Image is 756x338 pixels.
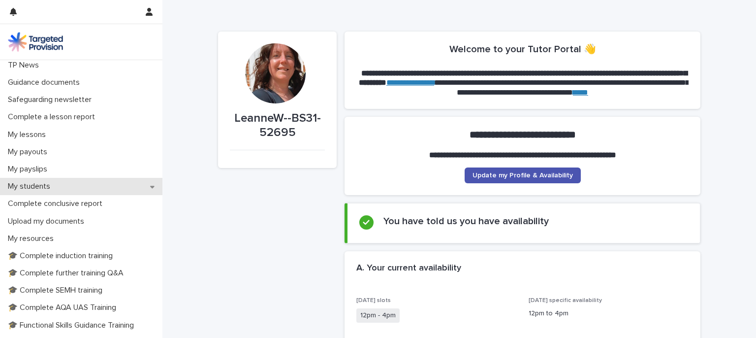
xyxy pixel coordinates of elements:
p: My lessons [4,130,54,139]
h2: Welcome to your Tutor Portal 👋 [449,43,596,55]
p: My payslips [4,165,55,174]
h2: A. Your current availability [356,263,461,274]
p: Safeguarding newsletter [4,95,99,104]
p: 🎓 Complete further training Q&A [4,269,131,278]
p: My students [4,182,58,191]
p: Complete a lesson report [4,112,103,122]
p: Guidance documents [4,78,88,87]
span: [DATE] specific availability [529,298,602,304]
span: [DATE] slots [356,298,391,304]
p: My payouts [4,147,55,157]
p: 🎓 Complete SEMH training [4,286,110,295]
p: TP News [4,61,47,70]
img: M5nRWzHhSzIhMunXDL62 [8,32,63,52]
p: LeanneW--BS31-52695 [230,111,325,140]
p: Upload my documents [4,217,92,226]
p: 🎓 Functional Skills Guidance Training [4,321,142,330]
span: 12pm - 4pm [356,308,400,323]
a: Update my Profile & Availability [465,168,581,183]
h2: You have told us you have availability [383,215,549,227]
span: Update my Profile & Availability [472,172,573,179]
p: My resources [4,234,62,243]
p: 🎓 Complete induction training [4,251,121,261]
p: Complete conclusive report [4,199,110,208]
p: 🎓 Complete AQA UAS Training [4,303,124,312]
p: 12pm to 4pm [529,308,689,319]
